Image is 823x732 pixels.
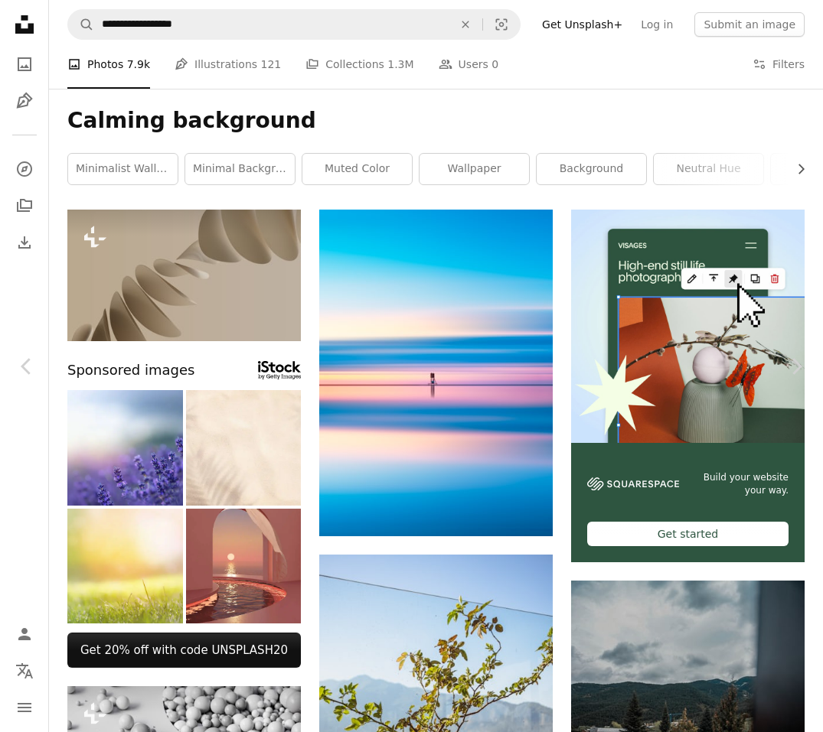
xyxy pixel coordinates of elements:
span: Sponsored images [67,359,194,382]
a: Explore [9,154,40,184]
img: beach sand with shadows from palm [186,390,302,506]
img: Sunset view over the sea from the archway on the poolside [186,509,302,624]
span: Build your website your way. [697,471,789,497]
a: Illustrations 121 [175,40,281,89]
span: 1.3M [387,56,413,73]
a: Users 0 [439,40,499,89]
a: a beige abstract background with curved shapes [67,268,301,281]
img: file-1606177908946-d1eed1cbe4f5image [587,477,679,490]
a: Photos [9,49,40,80]
button: Filters [753,40,805,89]
a: a person standing in the middle of a body of water [319,366,553,379]
button: Clear [449,10,482,39]
a: minimal background [185,154,295,184]
form: Find visuals sitewide [67,9,521,40]
button: Language [9,656,40,686]
h1: Calming background [67,107,805,135]
a: Collections [9,190,40,221]
a: Log in [632,12,682,37]
span: 0 [492,56,498,73]
div: Get started [587,522,789,546]
a: wallpaper [420,154,529,184]
a: neutral hue [654,154,763,184]
a: Download History [9,227,40,258]
a: background [537,154,646,184]
a: minimalist wallpaper [68,154,178,184]
a: Illustrations [9,86,40,116]
img: file-1723602894256-972c108553a7image [571,210,805,443]
span: 121 [261,56,282,73]
img: a person standing in the middle of a body of water [319,210,553,536]
button: Menu [9,692,40,723]
button: scroll list to the right [787,154,805,184]
a: Build your website your way.Get started [571,210,805,562]
img: a beige abstract background with curved shapes [67,210,301,341]
a: Get 20% off with code UNSPLASH20 [67,633,301,668]
a: Log in / Sign up [9,619,40,649]
a: muted color [302,154,412,184]
a: a plant in a wooden container on a ledge [319,703,553,717]
button: Submit an image [694,12,805,37]
a: Get Unsplash+ [533,12,632,37]
a: Collections 1.3M [305,40,413,89]
button: Visual search [483,10,520,39]
img: Lavender At Sunrise [67,390,183,506]
img: Grass with green blurry background in the morning [67,509,183,624]
button: Search Unsplash [68,10,94,39]
a: Next [769,293,823,440]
